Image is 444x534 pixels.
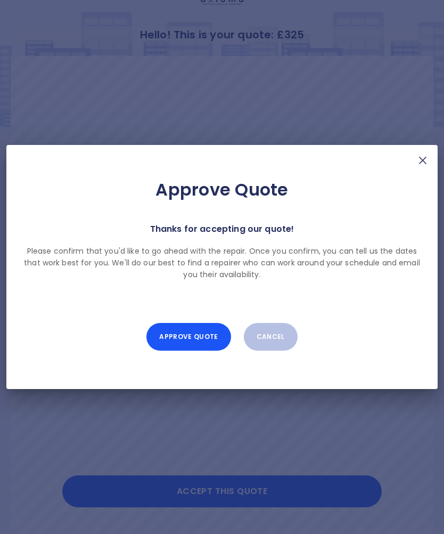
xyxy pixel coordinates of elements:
[146,323,231,351] button: Approve Quote
[416,154,429,167] img: X Mark
[150,222,294,237] p: Thanks for accepting our quote!
[244,323,298,351] button: Cancel
[23,245,421,280] p: Please confirm that you'd like to go ahead with the repair. Once you confirm, you can tell us the...
[23,179,421,200] h2: Approve Quote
